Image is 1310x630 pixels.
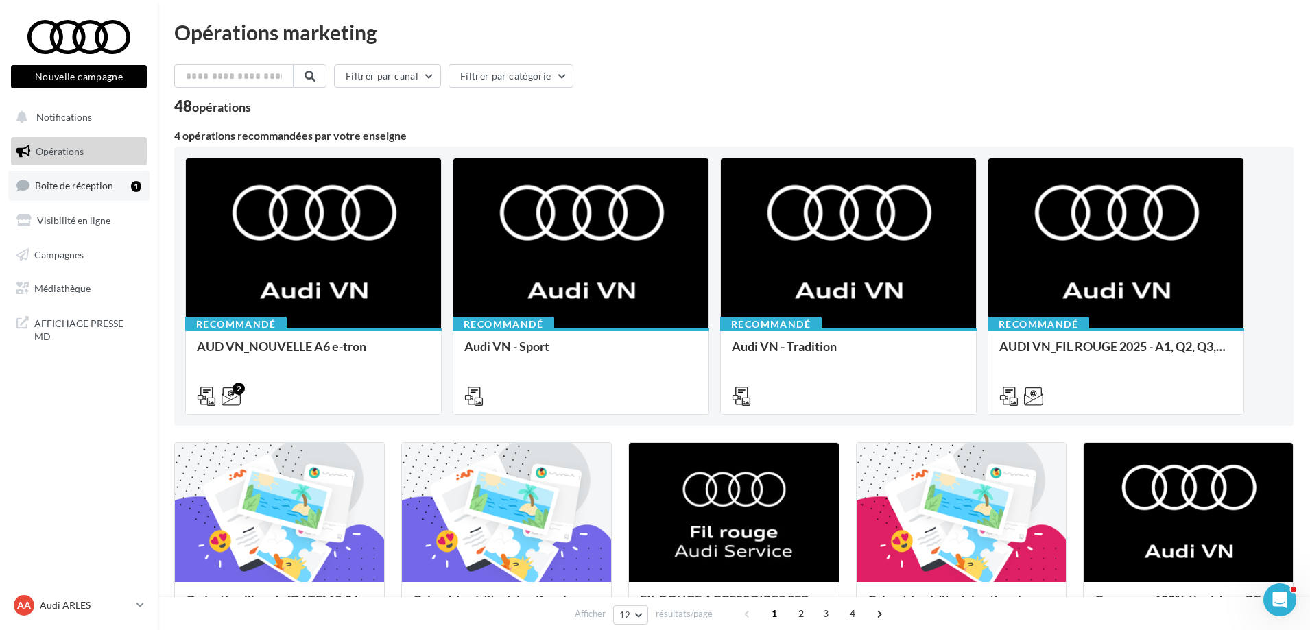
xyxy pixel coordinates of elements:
[34,314,141,343] span: AFFICHAGE PRESSE MD
[11,65,147,88] button: Nouvelle campagne
[8,206,150,235] a: Visibilité en ligne
[34,248,84,260] span: Campagnes
[790,603,812,625] span: 2
[174,22,1294,43] div: Opérations marketing
[197,339,430,367] div: AUD VN_NOUVELLE A6 e-tron
[999,339,1232,367] div: AUDI VN_FIL ROUGE 2025 - A1, Q2, Q3, Q5 et Q4 e-tron
[815,603,837,625] span: 3
[656,607,713,620] span: résultats/page
[174,130,1294,141] div: 4 opérations recommandées par votre enseigne
[720,317,822,332] div: Recommandé
[17,598,31,612] span: AA
[174,99,251,114] div: 48
[36,145,84,157] span: Opérations
[575,607,606,620] span: Afficher
[988,317,1089,332] div: Recommandé
[413,593,600,620] div: Calendrier éditorial national : semaine du 25.08 au 31.08
[8,308,150,349] a: AFFICHAGE PRESSE MD
[233,383,245,395] div: 2
[613,605,648,625] button: 12
[8,103,144,132] button: Notifications
[619,609,631,620] span: 12
[40,598,131,612] p: Audi ARLES
[842,603,864,625] span: 4
[464,339,698,367] div: Audi VN - Sport
[1263,583,1296,616] iframe: Intercom live chat
[449,64,573,88] button: Filtrer par catégorie
[37,215,110,226] span: Visibilité en ligne
[8,171,150,200] a: Boîte de réception1
[11,592,147,618] a: AA Audi ARLES
[640,593,827,620] div: FIL ROUGE ACCESSOIRES SEPTEMBRE - AUDI SERVICE
[35,180,113,191] span: Boîte de réception
[36,111,92,123] span: Notifications
[8,137,150,166] a: Opérations
[34,282,91,294] span: Médiathèque
[868,593,1055,620] div: Calendrier éditorial national : semaines du 04.08 au 25.08
[131,181,141,192] div: 1
[334,64,441,88] button: Filtrer par canal
[453,317,554,332] div: Recommandé
[8,241,150,269] a: Campagnes
[1095,593,1282,620] div: Campagne 100% électrique BEV Septembre
[763,603,785,625] span: 1
[732,339,965,367] div: Audi VN - Tradition
[186,593,373,620] div: Opération libre du [DATE] 12:06
[8,274,150,303] a: Médiathèque
[192,101,251,113] div: opérations
[185,317,287,332] div: Recommandé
